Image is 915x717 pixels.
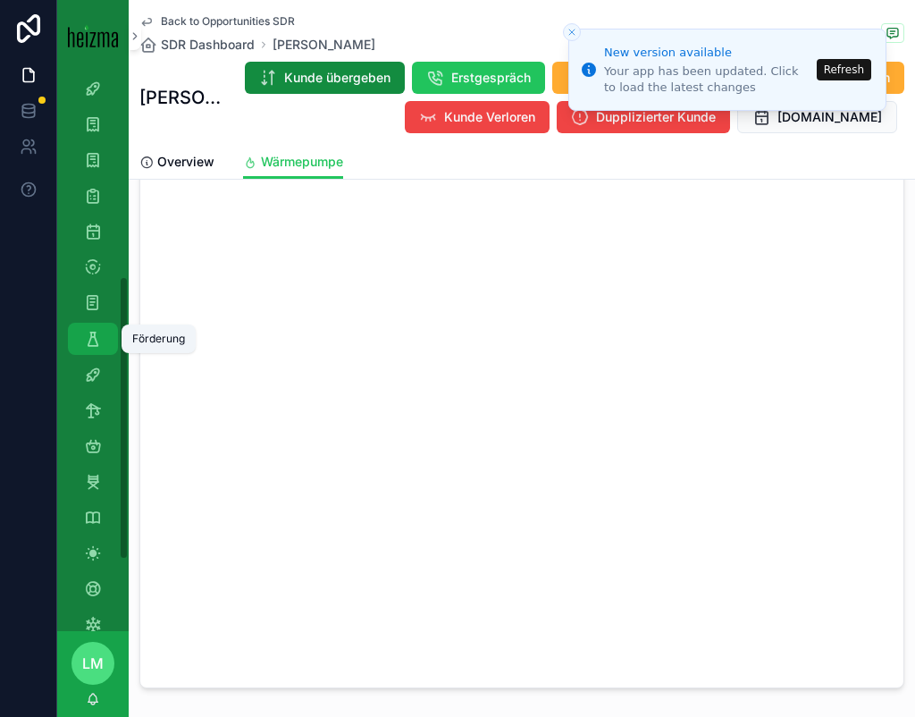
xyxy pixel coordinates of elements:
span: Overview [157,153,214,171]
button: Refresh [817,59,871,80]
button: [DOMAIN_NAME] [737,101,897,133]
span: Kunde Verloren [444,108,535,126]
button: Kunde übergeben [245,62,405,94]
span: SDR Dashboard [161,36,255,54]
a: Wärmepumpe [243,146,343,180]
img: App logo [68,24,118,47]
span: Back to Opportunities SDR [161,14,295,29]
span: Wärmepumpe [261,153,343,171]
div: scrollable content [57,72,129,631]
a: [PERSON_NAME] [273,36,375,54]
a: Overview [139,146,214,181]
span: Dupplizierter Kunde [596,108,716,126]
div: Förderung [132,332,185,346]
span: Erstgespräch [451,69,531,87]
a: SDR Dashboard [139,36,255,54]
button: Dupplizierter Kunde [557,101,730,133]
h1: [PERSON_NAME] [139,85,223,110]
div: New version available [604,44,811,62]
button: Erstgespräch [412,62,545,94]
button: Close toast [563,23,581,41]
span: LM [82,653,104,674]
span: Kunde übergeben [284,69,390,87]
button: Kunde Verloren [405,101,550,133]
span: [DOMAIN_NAME] [777,108,882,126]
button: Kunde nicht erreicht [552,62,726,94]
a: Back to Opportunities SDR [139,14,295,29]
div: Your app has been updated. Click to load the latest changes [604,63,811,96]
